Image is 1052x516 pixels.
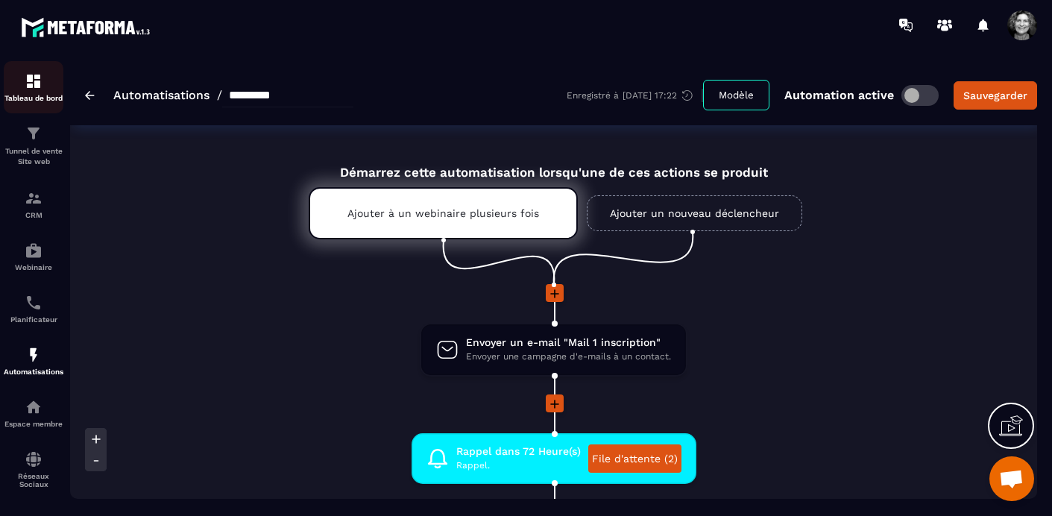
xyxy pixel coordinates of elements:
[4,315,63,324] p: Planificateur
[25,450,42,468] img: social-network
[4,263,63,271] p: Webinaire
[567,89,703,102] div: Enregistré à
[703,80,769,110] button: Modèle
[4,146,63,167] p: Tunnel de vente Site web
[271,148,837,180] div: Démarrez cette automatisation lorsqu'une de ces actions se produit
[989,456,1034,501] div: Ouvrir le chat
[588,444,681,473] a: File d'attente (2)
[4,211,63,219] p: CRM
[21,13,155,41] img: logo
[4,387,63,439] a: automationsautomationsEspace membre
[623,90,677,101] p: [DATE] 17:22
[466,336,671,350] span: Envoyer un e-mail "Mail 1 inscription"
[4,113,63,178] a: formationformationTunnel de vente Site web
[4,368,63,376] p: Automatisations
[25,398,42,416] img: automations
[25,242,42,259] img: automations
[217,88,222,102] span: /
[25,72,42,90] img: formation
[25,346,42,364] img: automations
[4,178,63,230] a: formationformationCRM
[4,472,63,488] p: Réseaux Sociaux
[4,94,63,102] p: Tableau de bord
[4,420,63,428] p: Espace membre
[4,61,63,113] a: formationformationTableau de bord
[4,283,63,335] a: schedulerschedulerPlanificateur
[954,81,1037,110] button: Sauvegarder
[466,350,671,364] span: Envoyer une campagne d'e-mails à un contact.
[4,439,63,500] a: social-networksocial-networkRéseaux Sociaux
[456,444,581,459] span: Rappel dans 72 Heure(s)
[587,195,802,231] a: Ajouter un nouveau déclencheur
[784,88,894,102] p: Automation active
[963,88,1027,103] div: Sauvegarder
[4,335,63,387] a: automationsautomationsAutomatisations
[4,230,63,283] a: automationsautomationsWebinaire
[85,91,95,100] img: arrow
[113,88,210,102] a: Automatisations
[456,459,581,473] span: Rappel.
[25,125,42,142] img: formation
[25,294,42,312] img: scheduler
[25,189,42,207] img: formation
[347,207,539,219] p: Ajouter à un webinaire plusieurs fois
